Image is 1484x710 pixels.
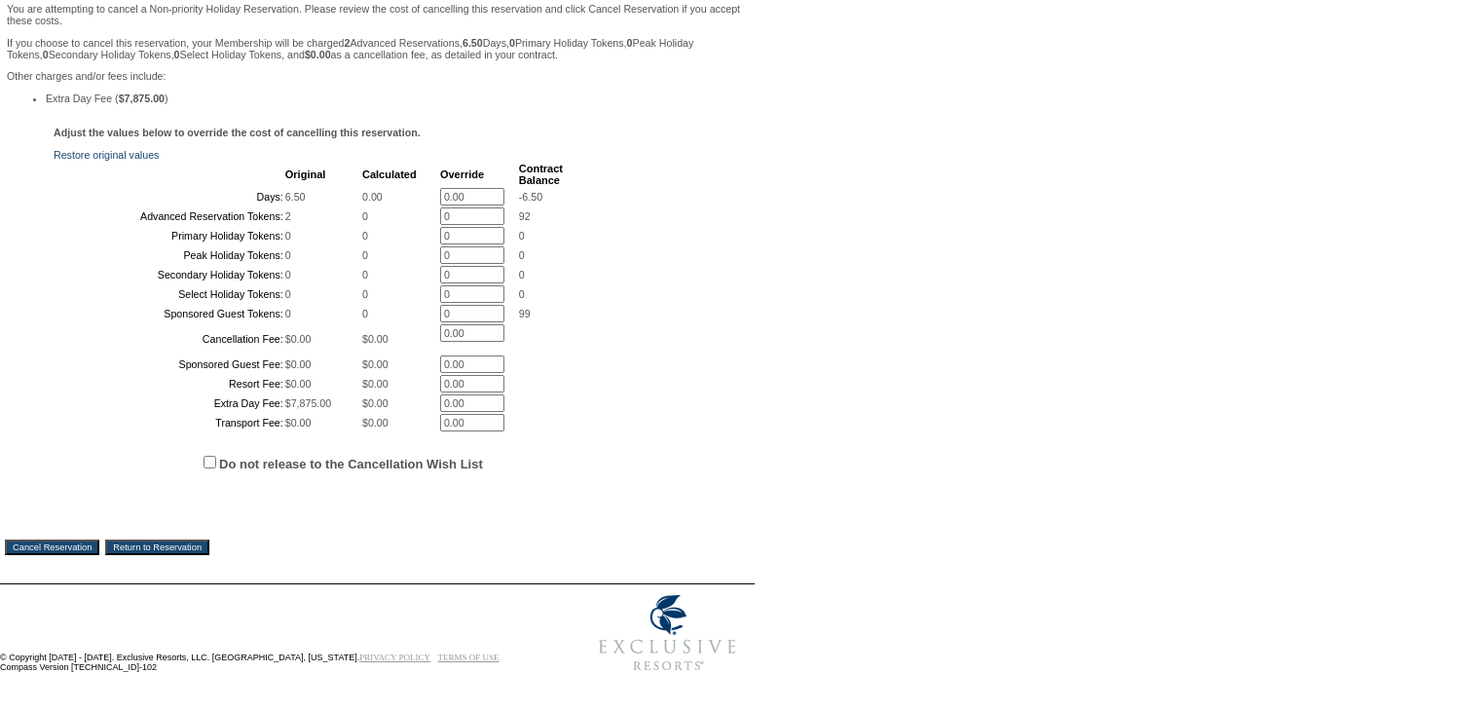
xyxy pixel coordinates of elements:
[519,210,531,222] span: 92
[7,3,748,104] span: Other charges and/or fees include:
[362,358,389,370] span: $0.00
[463,37,483,49] b: 6.50
[362,210,368,222] span: 0
[580,584,755,682] img: Exclusive Resorts
[285,288,291,300] span: 0
[440,168,484,180] b: Override
[362,191,383,203] span: 0.00
[509,37,515,49] b: 0
[519,269,525,280] span: 0
[56,266,283,283] td: Secondary Holiday Tokens:
[285,249,291,261] span: 0
[56,414,283,431] td: Transport Fee:
[362,288,368,300] span: 0
[362,397,389,409] span: $0.00
[627,37,633,49] b: 0
[56,305,283,322] td: Sponsored Guest Tokens:
[56,246,283,264] td: Peak Holiday Tokens:
[56,188,283,206] td: Days:
[285,397,331,409] span: $7,875.00
[362,378,389,390] span: $0.00
[7,3,748,26] p: You are attempting to cancel a Non-priority Holiday Reservation. Please review the cost of cancel...
[519,163,563,186] b: Contract Balance
[362,168,417,180] b: Calculated
[7,37,748,60] p: If you choose to cancel this reservation, your Membership will be charged Advanced Reservations, ...
[56,227,283,244] td: Primary Holiday Tokens:
[54,149,159,161] a: Restore original values
[519,288,525,300] span: 0
[54,127,421,138] b: Adjust the values below to override the cost of cancelling this reservation.
[119,93,165,104] b: $7,875.00
[56,285,283,303] td: Select Holiday Tokens:
[359,653,430,662] a: PRIVACY POLICY
[46,93,748,104] li: Extra Day Fee ( )
[56,394,283,412] td: Extra Day Fee:
[305,49,331,60] b: $0.00
[285,333,312,345] span: $0.00
[519,308,531,319] span: 99
[519,191,542,203] span: -6.50
[362,269,368,280] span: 0
[56,375,283,392] td: Resort Fee:
[5,540,99,555] input: Cancel Reservation
[174,49,180,60] b: 0
[438,653,500,662] a: TERMS OF USE
[519,230,525,242] span: 0
[56,324,283,354] td: Cancellation Fee:
[285,168,326,180] b: Original
[285,378,312,390] span: $0.00
[56,355,283,373] td: Sponsored Guest Fee:
[362,308,368,319] span: 0
[285,269,291,280] span: 0
[285,417,312,429] span: $0.00
[105,540,209,555] input: Return to Reservation
[519,249,525,261] span: 0
[362,333,389,345] span: $0.00
[362,230,368,242] span: 0
[43,49,49,60] b: 0
[362,249,368,261] span: 0
[285,358,312,370] span: $0.00
[285,230,291,242] span: 0
[56,207,283,225] td: Advanced Reservation Tokens:
[285,191,306,203] span: 6.50
[285,308,291,319] span: 0
[345,37,351,49] b: 2
[219,457,483,471] label: Do not release to the Cancellation Wish List
[285,210,291,222] span: 2
[362,417,389,429] span: $0.00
